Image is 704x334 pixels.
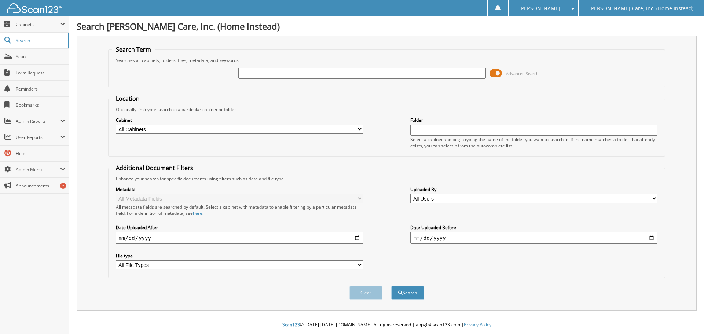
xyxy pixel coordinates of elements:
[16,37,64,44] span: Search
[410,224,657,231] label: Date Uploaded Before
[116,117,363,123] label: Cabinet
[16,134,60,140] span: User Reports
[16,166,60,173] span: Admin Menu
[116,232,363,244] input: start
[69,316,704,334] div: © [DATE]-[DATE] [DOMAIN_NAME]. All rights reserved | appg04-scan123-com |
[410,117,657,123] label: Folder
[349,286,382,300] button: Clear
[112,95,143,103] legend: Location
[16,118,60,124] span: Admin Reports
[60,183,66,189] div: 2
[391,286,424,300] button: Search
[116,253,363,259] label: File type
[506,71,539,76] span: Advanced Search
[410,186,657,192] label: Uploaded By
[16,21,60,27] span: Cabinets
[16,183,65,189] span: Announcements
[7,3,62,13] img: scan123-logo-white.svg
[112,164,197,172] legend: Additional Document Filters
[16,54,65,60] span: Scan
[16,150,65,157] span: Help
[116,204,363,216] div: All metadata fields are searched by default. Select a cabinet with metadata to enable filtering b...
[112,57,661,63] div: Searches all cabinets, folders, files, metadata, and keywords
[77,20,697,32] h1: Search [PERSON_NAME] Care, Inc. (Home Instead)
[410,232,657,244] input: end
[16,70,65,76] span: Form Request
[410,136,657,149] div: Select a cabinet and begin typing the name of the folder you want to search in. If the name match...
[16,86,65,92] span: Reminders
[116,224,363,231] label: Date Uploaded After
[112,106,661,113] div: Optionally limit your search to a particular cabinet or folder
[16,102,65,108] span: Bookmarks
[519,6,560,11] span: [PERSON_NAME]
[112,176,661,182] div: Enhance your search for specific documents using filters such as date and file type.
[282,322,300,328] span: Scan123
[589,6,693,11] span: [PERSON_NAME] Care, Inc. (Home Instead)
[464,322,491,328] a: Privacy Policy
[116,186,363,192] label: Metadata
[193,210,202,216] a: here
[112,45,155,54] legend: Search Term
